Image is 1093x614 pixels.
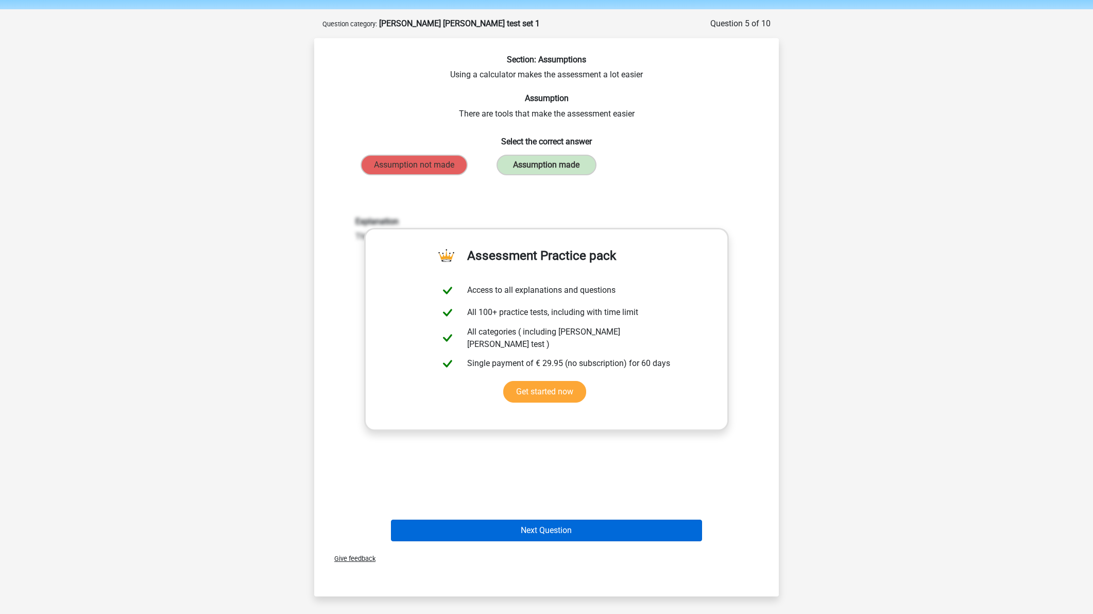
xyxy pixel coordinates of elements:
label: Assumption made [497,155,596,175]
div: This is assumed, a calculator is a tool. [348,217,745,243]
div: Using a calculator makes the assessment a lot easier There are tools that make the assessment easier [318,55,775,545]
h6: Section: Assumptions [331,55,762,64]
h6: Explanation [355,217,738,226]
a: Get started now [503,381,586,403]
small: Question category: [322,20,377,28]
h6: Select the correct answer [331,128,762,146]
h6: Assumption [331,93,762,103]
span: Give feedback [326,555,375,562]
button: Next Question [391,520,703,541]
div: Question 5 of 10 [710,18,771,30]
label: Assumption not made [361,155,468,175]
strong: [PERSON_NAME] [PERSON_NAME] test set 1 [379,19,540,28]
